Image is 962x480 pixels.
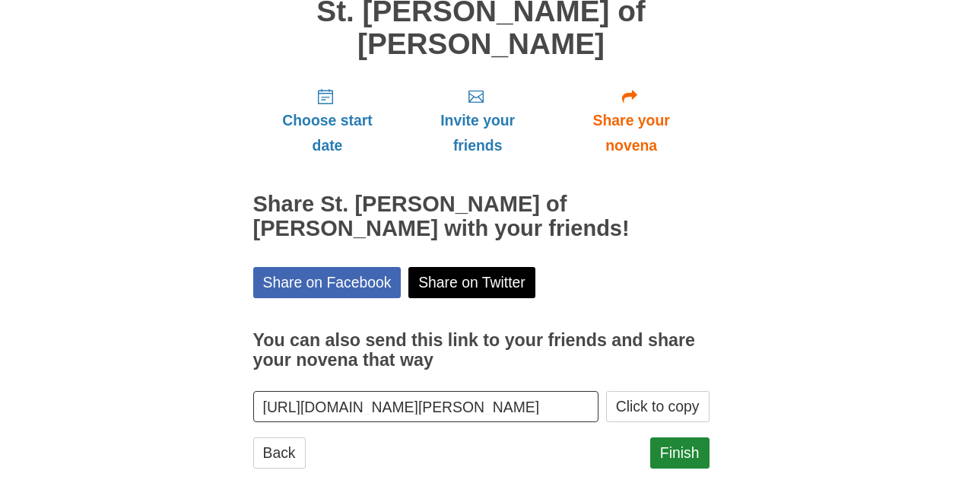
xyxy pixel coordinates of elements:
span: Invite your friends [417,108,538,158]
span: Share your novena [569,108,694,158]
a: Share on Facebook [253,267,402,298]
h3: You can also send this link to your friends and share your novena that way [253,331,710,370]
a: Choose start date [253,75,402,166]
a: Share on Twitter [408,267,535,298]
a: Invite your friends [402,75,553,166]
a: Back [253,437,306,469]
a: Share your novena [554,75,710,166]
button: Click to copy [606,391,710,422]
h2: Share St. [PERSON_NAME] of [PERSON_NAME] with your friends! [253,192,710,241]
a: Finish [650,437,710,469]
span: Choose start date [268,108,387,158]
